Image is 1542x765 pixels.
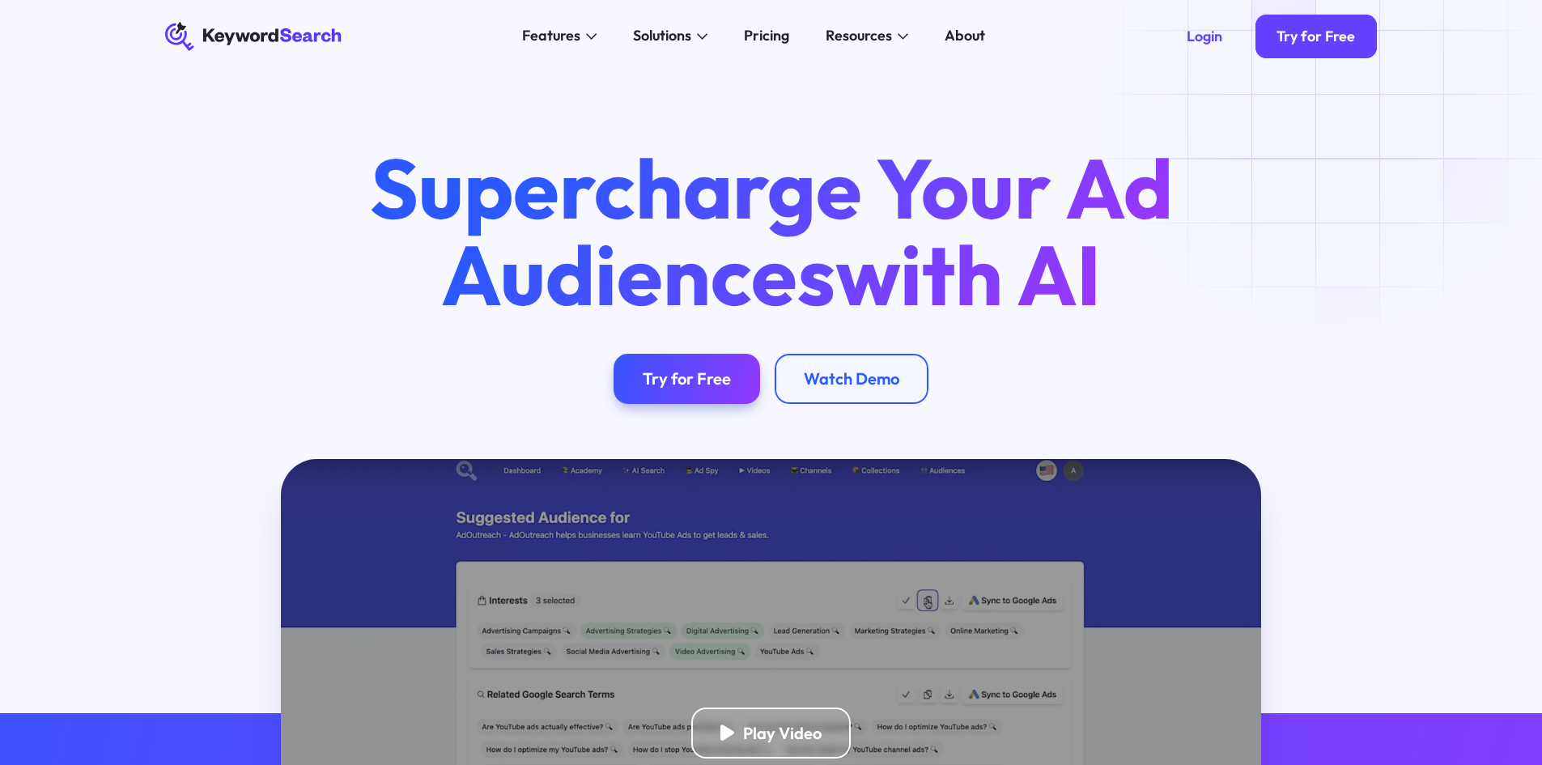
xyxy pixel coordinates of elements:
[1187,28,1222,45] div: Login
[743,723,822,743] div: Play Video
[733,22,801,51] a: Pricing
[633,25,691,47] div: Solutions
[1165,15,1244,58] a: Login
[835,222,1101,327] span: with AI
[1277,28,1355,45] div: Try for Free
[804,368,899,389] div: Watch Demo
[335,145,1206,317] h1: Supercharge Your Ad Audiences
[744,25,789,47] div: Pricing
[934,22,996,51] a: About
[1255,15,1378,58] a: Try for Free
[522,25,580,47] div: Features
[826,25,892,47] div: Resources
[945,25,985,47] div: About
[614,354,760,405] a: Try for Free
[643,368,731,389] div: Try for Free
